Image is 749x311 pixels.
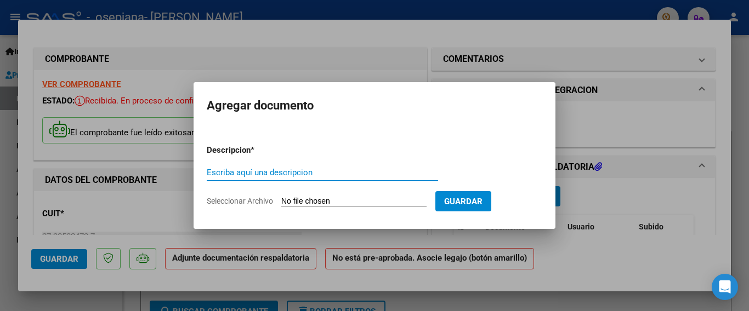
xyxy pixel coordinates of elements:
[207,95,542,116] h2: Agregar documento
[435,191,491,211] button: Guardar
[207,144,308,157] p: Descripcion
[712,274,738,300] div: Open Intercom Messenger
[444,197,483,206] span: Guardar
[207,197,273,205] span: Seleccionar Archivo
